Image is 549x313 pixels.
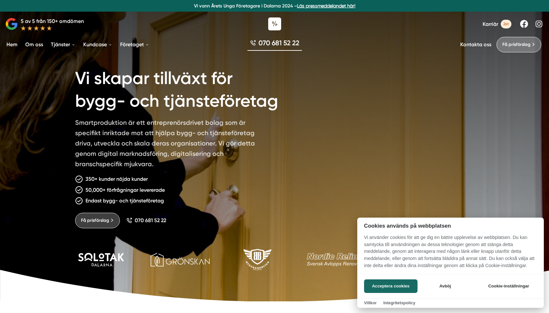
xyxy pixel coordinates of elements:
button: Avböj [419,279,471,293]
a: Integritetspolicy [383,300,415,305]
h2: Cookies används på webbplatsen [357,223,544,229]
p: Vi använder cookies för att ge dig en bättre upplevelse av webbplatsen. Du kan samtycka till anvä... [357,234,544,274]
button: Acceptera cookies [364,279,417,293]
a: Villkor [364,300,377,305]
button: Cookie-inställningar [480,279,537,293]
